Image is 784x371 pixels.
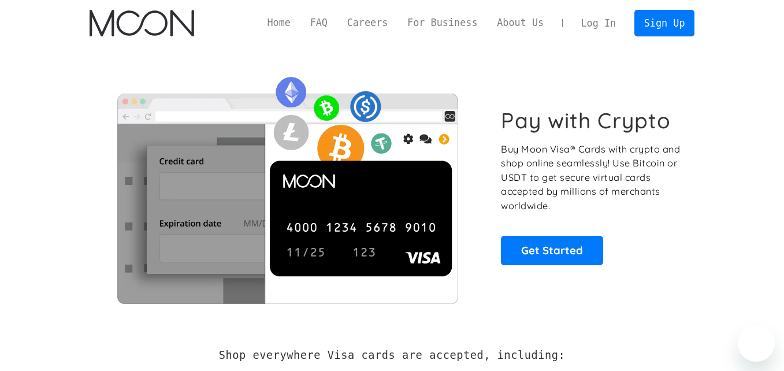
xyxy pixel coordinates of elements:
a: Get Started [501,236,603,265]
p: Buy Moon Visa® Cards with crypto and shop online seamlessly! Use Bitcoin or USDT to get secure vi... [501,142,682,213]
img: Moon Cards let you spend your crypto anywhere Visa is accepted. [90,69,485,303]
a: Home [258,16,300,30]
h1: Pay with Crypto [501,107,671,133]
img: Moon Logo [90,10,194,36]
a: FAQ [300,16,337,30]
a: home [90,10,194,36]
a: Sign Up [634,10,694,36]
a: Careers [337,16,397,30]
a: Log In [571,10,626,36]
h2: Shop everywhere Visa cards are accepted, including: [219,349,565,362]
a: About Us [487,16,553,30]
iframe: Button to launch messaging window [738,325,775,362]
a: For Business [397,16,487,30]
